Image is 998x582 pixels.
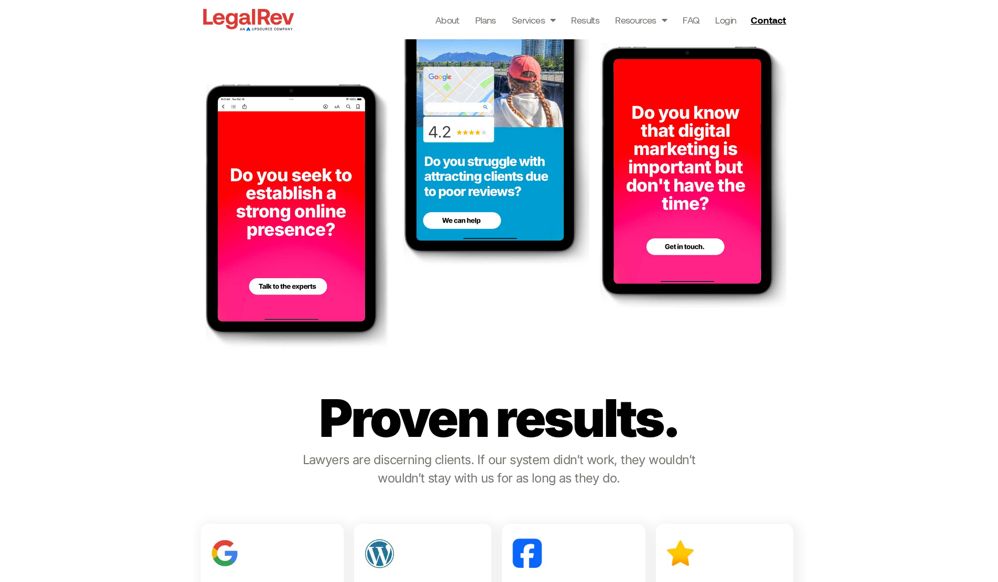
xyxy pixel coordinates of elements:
nav: Menu [435,13,737,27]
a: About [435,13,459,27]
a: Login [715,13,736,27]
p: Proven results. [305,396,693,440]
a: Plans [475,13,496,27]
a: Resources [615,13,667,27]
a: Contact [747,12,793,28]
a: Results [571,13,599,27]
p: Lawyers are discerning clients. If our system didn’t work, they wouldn’t wouldn’t stay with us fo... [301,451,697,487]
a: Services [512,13,556,27]
a: FAQ [683,13,699,27]
span: Contact [751,15,786,25]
